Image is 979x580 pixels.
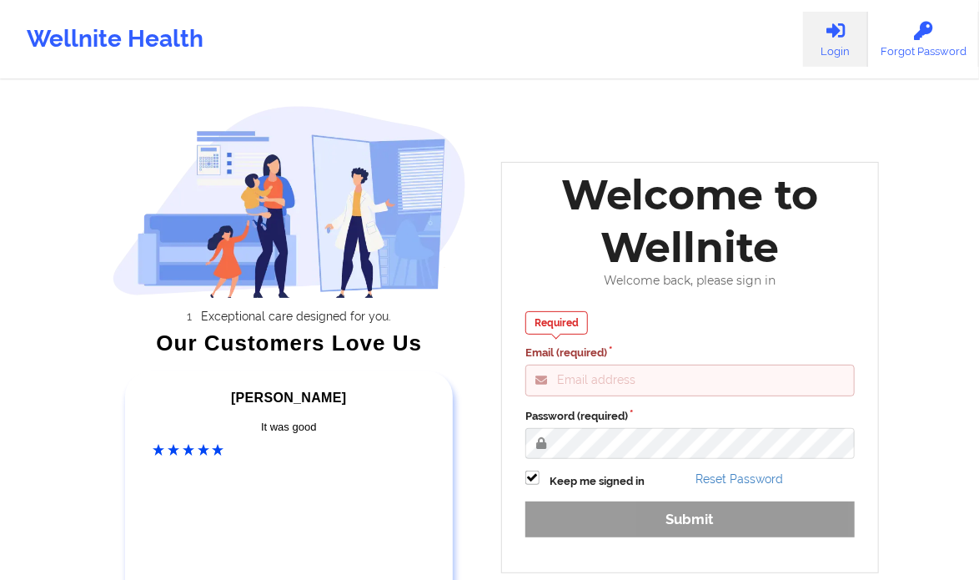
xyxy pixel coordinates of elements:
div: Our Customers Love Us [113,335,467,351]
div: Required [525,311,588,335]
div: It was good [153,419,425,436]
a: Login [803,12,868,67]
li: Exceptional care designed for you. [127,310,466,323]
a: Reset Password [695,472,783,486]
span: [PERSON_NAME] [231,391,346,405]
div: Welcome to Wellnite [514,169,866,274]
input: Email address [525,365,855,396]
a: Forgot Password [868,12,979,67]
div: Welcome back, please sign in [514,274,866,288]
label: Password (required) [525,408,855,425]
img: wellnite-auth-hero_200.c722682e.png [113,105,467,298]
label: Keep me signed in [550,473,645,490]
label: Email (required) [525,345,855,361]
